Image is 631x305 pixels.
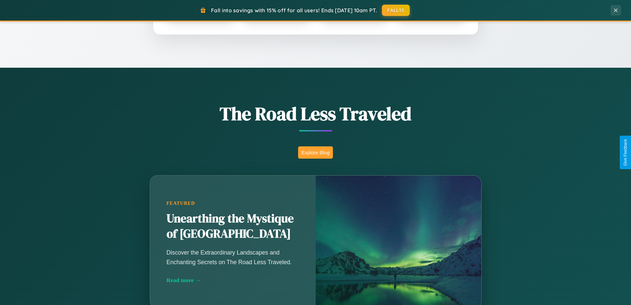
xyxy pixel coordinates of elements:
div: Read more → [167,277,299,284]
div: Featured [167,200,299,206]
span: Fall into savings with 15% off for all users! Ends [DATE] 10am PT. [211,7,377,14]
h1: The Road Less Traveled [117,101,514,126]
button: FALL15 [382,5,410,16]
div: Give Feedback [623,139,628,166]
button: Explore Blog [298,146,333,159]
h2: Unearthing the Mystique of [GEOGRAPHIC_DATA] [167,211,299,242]
p: Discover the Extraordinary Landscapes and Enchanting Secrets on The Road Less Traveled. [167,248,299,267]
